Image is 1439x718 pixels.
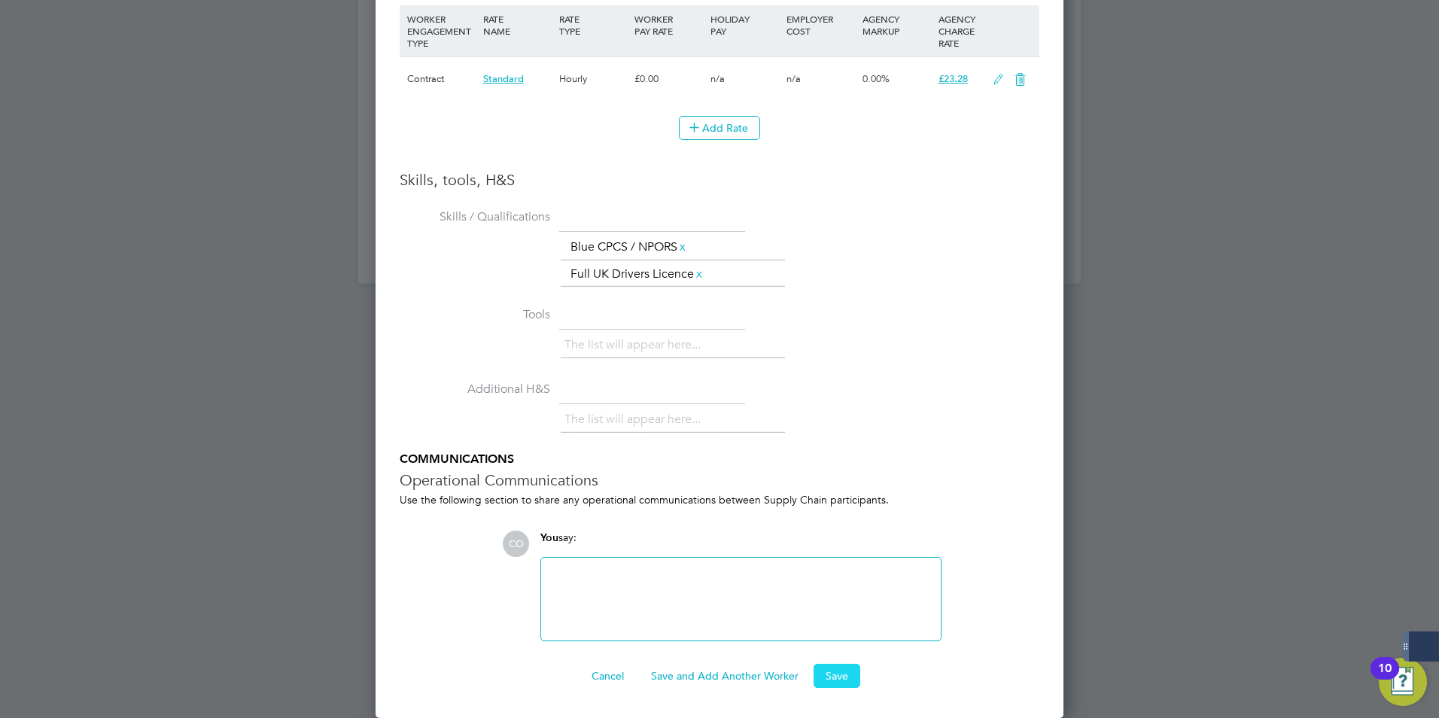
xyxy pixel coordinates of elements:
div: EMPLOYER COST [783,5,859,44]
div: AGENCY CHARGE RATE [935,5,985,56]
h3: Skills, tools, H&S [400,170,1039,190]
div: 10 [1378,668,1392,688]
span: You [540,531,558,544]
a: x [694,264,704,284]
button: Save [814,664,860,688]
button: Save and Add Another Worker [639,664,811,688]
button: Cancel [580,664,636,688]
h3: Operational Communications [400,470,1039,490]
span: n/a [710,72,725,85]
div: RATE NAME [479,5,555,44]
div: Hourly [555,57,631,101]
span: Standard [483,72,524,85]
div: Use the following section to share any operational communications between Supply Chain participants. [400,493,1039,507]
div: AGENCY MARKUP [859,5,935,44]
button: Open Resource Center, 10 new notifications [1379,658,1427,706]
div: RATE TYPE [555,5,631,44]
a: x [677,237,688,257]
div: say: [540,531,942,557]
div: £0.00 [631,57,707,101]
label: Additional H&S [400,382,550,397]
div: WORKER PAY RATE [631,5,707,44]
li: The list will appear here... [564,409,707,430]
span: n/a [786,72,801,85]
button: Add Rate [679,116,760,140]
div: WORKER ENGAGEMENT TYPE [403,5,479,56]
li: Full UK Drivers Licence [564,264,710,284]
label: Tools [400,307,550,323]
div: Contract [403,57,479,101]
li: The list will appear here... [564,335,707,355]
label: Skills / Qualifications [400,209,550,225]
h5: COMMUNICATIONS [400,452,1039,467]
div: HOLIDAY PAY [707,5,783,44]
li: Blue CPCS / NPORS [564,237,694,257]
span: £23.28 [939,72,968,85]
span: 0.00% [862,72,890,85]
span: CO [503,531,529,557]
